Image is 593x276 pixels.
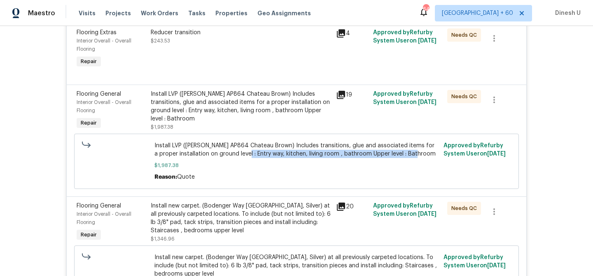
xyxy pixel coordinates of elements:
span: Approved by Refurby System User on [373,203,437,217]
span: Flooring General [77,203,121,209]
span: Approved by Refurby System User on [373,91,437,105]
span: Approved by Refurby System User on [444,143,506,157]
span: $1,987.38 [151,125,173,130]
span: Interior Overall - Overall Flooring [77,212,131,225]
span: Approved by Refurby System User on [444,255,506,269]
span: Properties [215,9,247,17]
div: 19 [336,90,368,100]
span: Tasks [188,10,205,16]
span: Needs QC [451,204,480,212]
span: Projects [105,9,131,17]
span: $243.53 [151,38,170,43]
span: Repair [77,57,100,66]
span: Interior Overall - Overall Flooring [77,100,131,113]
div: 4 [336,28,368,38]
span: [DATE] [418,99,437,105]
div: Reducer transition [151,28,331,37]
span: Geo Assignments [257,9,311,17]
span: Repair [77,119,100,127]
span: [GEOGRAPHIC_DATA] + 60 [442,9,513,17]
span: Flooring Extras [77,30,117,35]
span: Flooring General [77,91,121,97]
span: Needs QC [451,31,480,39]
span: Visits [79,9,96,17]
div: 20 [336,202,368,212]
div: Install new carpet. (Bodenger Way [GEOGRAPHIC_DATA], Silver) at all previously carpeted locations... [151,202,331,235]
span: Repair [77,231,100,239]
span: $1,987.38 [154,161,439,170]
span: [DATE] [487,263,506,269]
span: Interior Overall - Overall Flooring [77,38,131,52]
span: Quote [177,174,195,180]
div: Install LVP ([PERSON_NAME] AP864 Chateau Brown) Includes transitions, glue and associated items f... [151,90,331,123]
span: Work Orders [141,9,178,17]
span: Install LVP ([PERSON_NAME] AP864 Chateau Brown) Includes transitions, glue and associated items f... [154,142,439,158]
span: [DATE] [418,211,437,217]
span: [DATE] [418,38,437,44]
span: Approved by Refurby System User on [373,30,437,44]
span: Dinesh U [552,9,581,17]
span: Maestro [28,9,55,17]
div: 645 [423,5,429,13]
span: Needs QC [451,92,480,101]
span: Reason: [154,174,177,180]
span: [DATE] [487,151,506,157]
span: $1,346.96 [151,236,175,241]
